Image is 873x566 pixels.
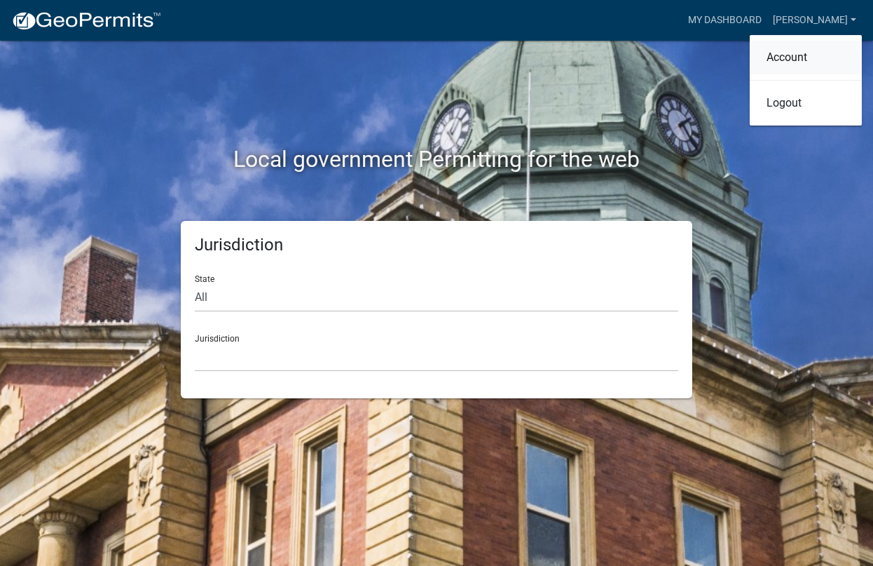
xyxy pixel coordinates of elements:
a: [PERSON_NAME] [767,7,862,34]
a: Logout [750,86,862,120]
div: [PERSON_NAME] [750,35,862,126]
h5: Jurisdiction [195,235,678,255]
a: Account [750,41,862,74]
h2: Local government Permitting for the web [48,146,825,173]
a: My Dashboard [682,7,767,34]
